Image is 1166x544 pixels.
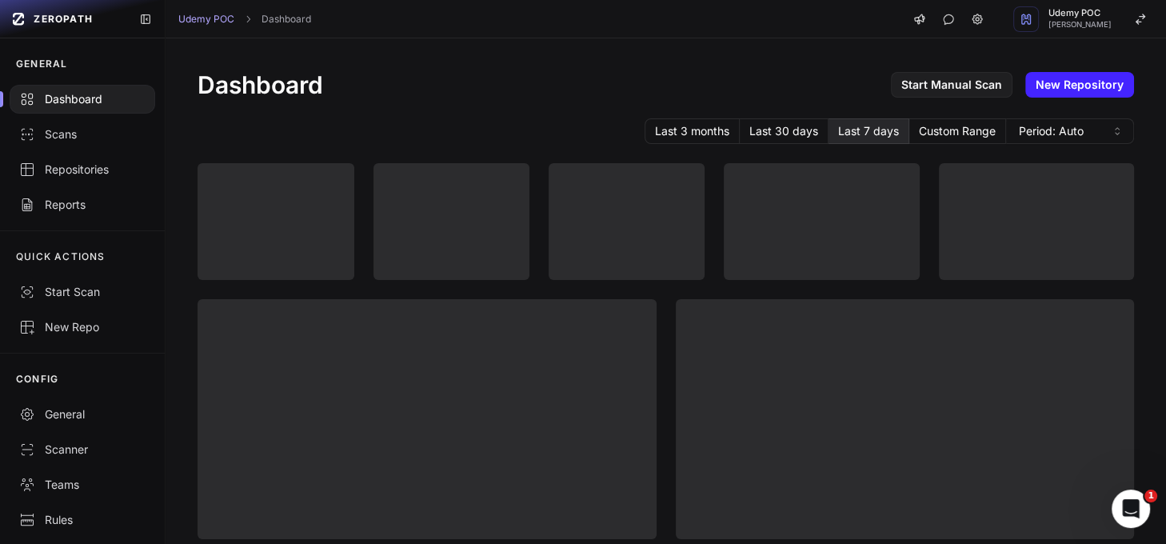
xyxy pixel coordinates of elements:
[1048,21,1112,29] span: [PERSON_NAME]
[829,118,909,144] button: Last 7 days
[178,13,311,26] nav: breadcrumb
[1111,125,1124,138] svg: caret sort,
[1019,123,1084,139] span: Period: Auto
[19,162,146,178] div: Repositories
[6,6,126,32] a: ZEROPATH
[198,70,323,99] h1: Dashboard
[178,13,234,26] a: Udemy POC
[1025,72,1134,98] a: New Repository
[262,13,311,26] a: Dashboard
[16,373,58,386] p: CONFIG
[19,91,146,107] div: Dashboard
[19,197,146,213] div: Reports
[242,14,254,25] svg: chevron right,
[16,250,106,263] p: QUICK ACTIONS
[19,512,146,528] div: Rules
[19,284,146,300] div: Start Scan
[1048,9,1112,18] span: Udemy POC
[891,72,1012,98] a: Start Manual Scan
[19,477,146,493] div: Teams
[19,319,146,335] div: New Repo
[645,118,740,144] button: Last 3 months
[34,13,93,26] span: ZEROPATH
[1144,490,1157,502] span: 1
[740,118,829,144] button: Last 30 days
[1112,490,1150,528] iframe: Intercom live chat
[16,58,67,70] p: GENERAL
[909,118,1006,144] button: Custom Range
[19,442,146,458] div: Scanner
[19,126,146,142] div: Scans
[19,406,146,422] div: General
